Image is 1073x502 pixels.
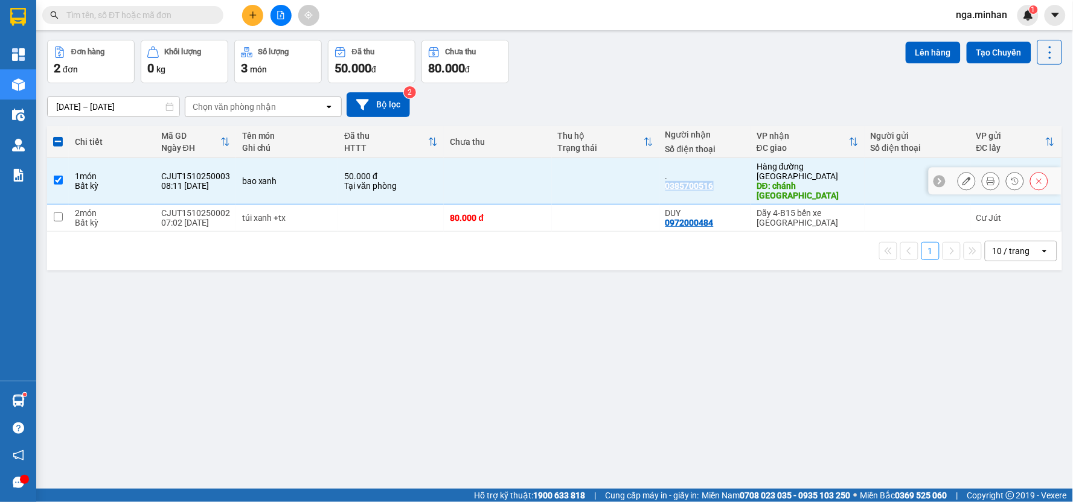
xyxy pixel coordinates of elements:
[161,208,230,218] div: CJUT1510250002
[66,8,209,22] input: Tìm tên, số ĐT hoặc mã đơn
[328,40,415,83] button: Đã thu50.000đ
[757,131,849,141] div: VP nhận
[895,491,947,500] strong: 0369 525 060
[757,181,859,200] div: DĐ: chánh phú hòa
[465,65,470,74] span: đ
[71,48,104,56] div: Đơn hàng
[428,61,465,75] span: 80.000
[967,42,1031,63] button: Tạo Chuyến
[594,489,596,502] span: |
[371,65,376,74] span: đ
[906,42,961,63] button: Lên hàng
[665,144,745,154] div: Số điện thoại
[860,489,947,502] span: Miền Bắc
[242,5,263,26] button: plus
[63,65,78,74] span: đơn
[1045,5,1066,26] button: caret-down
[12,169,25,182] img: solution-icon
[161,218,230,227] div: 07:02 [DATE]
[193,101,276,113] div: Chọn văn phòng nhận
[871,143,964,153] div: Số điện thoại
[1030,5,1038,14] sup: 1
[161,181,230,191] div: 08:11 [DATE]
[854,493,857,498] span: ⚪️
[533,491,585,500] strong: 1900 633 818
[47,40,135,83] button: Đơn hàng2đơn
[304,11,313,19] span: aim
[665,181,714,191] div: 0385700516
[54,61,60,75] span: 2
[12,109,25,121] img: warehouse-icon
[344,143,428,153] div: HTTT
[1031,5,1036,14] span: 1
[10,8,26,26] img: logo-vxr
[993,245,1030,257] div: 10 / trang
[13,477,24,488] span: message
[156,65,165,74] span: kg
[277,11,285,19] span: file-add
[75,171,149,181] div: 1 món
[344,131,428,141] div: Đã thu
[23,393,27,396] sup: 1
[976,131,1045,141] div: VP gửi
[12,48,25,61] img: dashboard-icon
[347,92,410,117] button: Bộ lọc
[155,126,236,158] th: Toggle SortBy
[970,126,1061,158] th: Toggle SortBy
[1023,10,1034,21] img: icon-new-feature
[242,213,333,223] div: túi xanh +tx
[242,143,333,153] div: Ghi chú
[757,143,849,153] div: ĐC giao
[324,102,334,112] svg: open
[665,218,714,227] div: 0972000484
[161,171,230,181] div: CJUT1510250003
[757,208,859,227] div: Dãy 4-B15 bến xe [GEOGRAPHIC_DATA]
[344,171,438,181] div: 50.000 đ
[338,126,444,158] th: Toggle SortBy
[234,40,322,83] button: Số lượng3món
[558,143,644,153] div: Trạng thái
[474,489,585,502] span: Hỗ trợ kỹ thuật:
[165,48,202,56] div: Khối lượng
[161,131,220,141] div: Mã GD
[75,137,149,147] div: Chi tiết
[421,40,509,83] button: Chưa thu80.000đ
[258,48,289,56] div: Số lượng
[947,7,1017,22] span: nga.minhan
[352,48,374,56] div: Đã thu
[665,130,745,139] div: Người nhận
[161,143,220,153] div: Ngày ĐH
[552,126,659,158] th: Toggle SortBy
[976,143,1045,153] div: ĐC lấy
[921,242,940,260] button: 1
[976,213,1055,223] div: Cư Jút
[147,61,154,75] span: 0
[956,489,958,502] span: |
[558,131,644,141] div: Thu hộ
[450,213,545,223] div: 80.000 đ
[335,61,371,75] span: 50.000
[1040,246,1049,256] svg: open
[871,131,964,141] div: Người gửi
[249,11,257,19] span: plus
[702,489,851,502] span: Miền Nam
[250,65,267,74] span: món
[298,5,319,26] button: aim
[242,176,333,186] div: bao xanh
[75,208,149,218] div: 2 món
[75,181,149,191] div: Bất kỳ
[665,171,745,181] div: .
[344,181,438,191] div: Tại văn phòng
[12,395,25,407] img: warehouse-icon
[141,40,228,83] button: Khối lượng0kg
[241,61,248,75] span: 3
[1050,10,1061,21] span: caret-down
[48,97,179,116] input: Select a date range.
[740,491,851,500] strong: 0708 023 035 - 0935 103 250
[13,450,24,461] span: notification
[665,208,745,218] div: DUY
[242,131,333,141] div: Tên món
[757,162,859,181] div: Hàng đường [GEOGRAPHIC_DATA]
[605,489,699,502] span: Cung cấp máy in - giấy in:
[404,86,416,98] sup: 2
